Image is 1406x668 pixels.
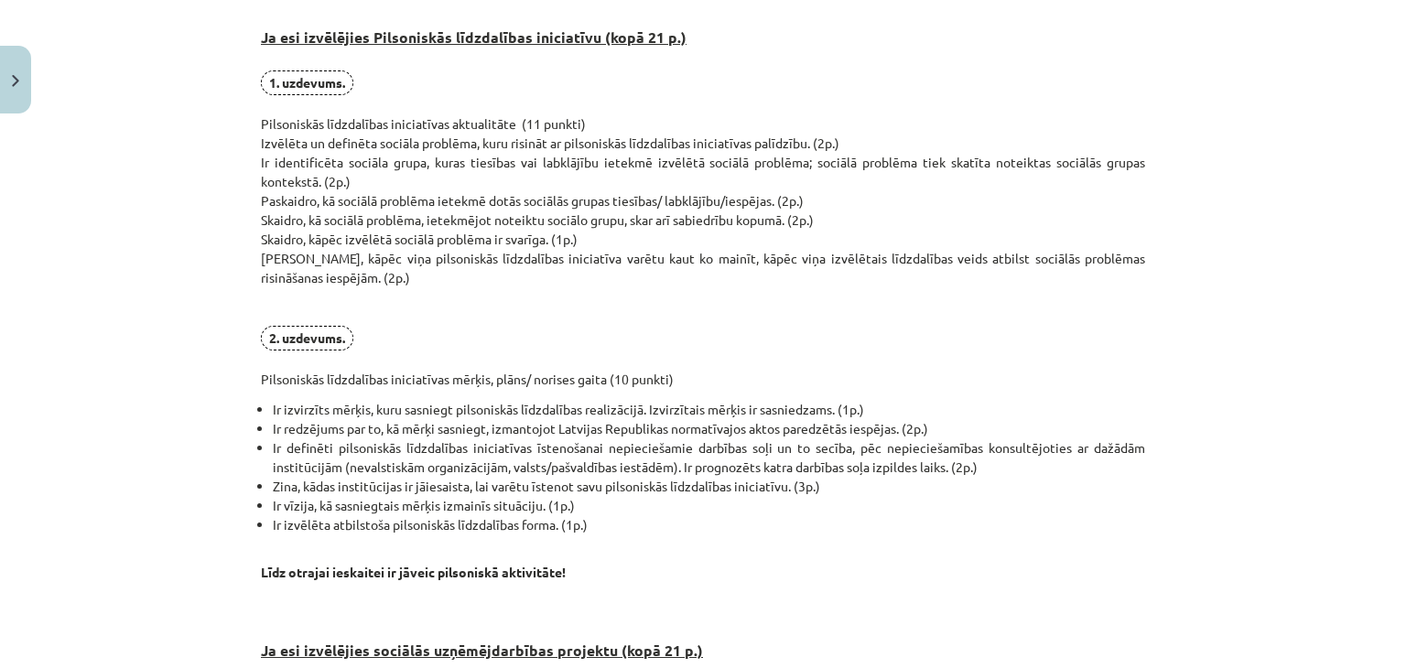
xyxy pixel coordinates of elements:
li: Ir izvirzīts mērķis, kuru sasniegt pilsoniskās līdzdalības realizācijā. Izvirzītais mērķis ir sas... [273,400,1145,419]
span: 1. uzdevums. [261,70,353,95]
li: Ir definēti pilsoniskās līdzdalības iniciatīvas īstenošanai nepieciešamie darbības soļi un to sec... [273,438,1145,477]
p: Pilsoniskās līdzdalības iniciatīvas aktualitāte (11 punkti) Izvēlēta un definēta sociāla problēma... [261,70,1145,389]
strong: Ja esi izvēlējies Pilsoniskās līdzdalības iniciatīvu (kopā 21 p.) [261,27,687,47]
strong: Ja esi izvēlējies sociālās uzņēmējdarbības projektu (kopā 21 p.) [261,641,703,660]
strong: Līdz otrajai ieskaitei ir jāveic pilsoniskā aktivitāte! [261,564,566,580]
li: Zina, kādas institūcijas ir jāiesaista, lai varētu īstenot savu pilsoniskās līdzdalības iniciatīv... [273,477,1145,496]
li: Ir vīzija, kā sasniegtais mērķis izmainīs situāciju. (1p.) [273,496,1145,515]
li: Ir redzējums par to, kā mērķi sasniegt, izmantojot Latvijas Republikas normatīvajos aktos paredzē... [273,419,1145,438]
strong: 2. uzdevums. [269,329,345,346]
img: icon-close-lesson-0947bae3869378f0d4975bcd49f059093ad1ed9edebbc8119c70593378902aed.svg [12,75,19,87]
li: Ir izvēlēta atbilstoša pilsoniskās līdzdalības forma. (1p.) [273,515,1145,534]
